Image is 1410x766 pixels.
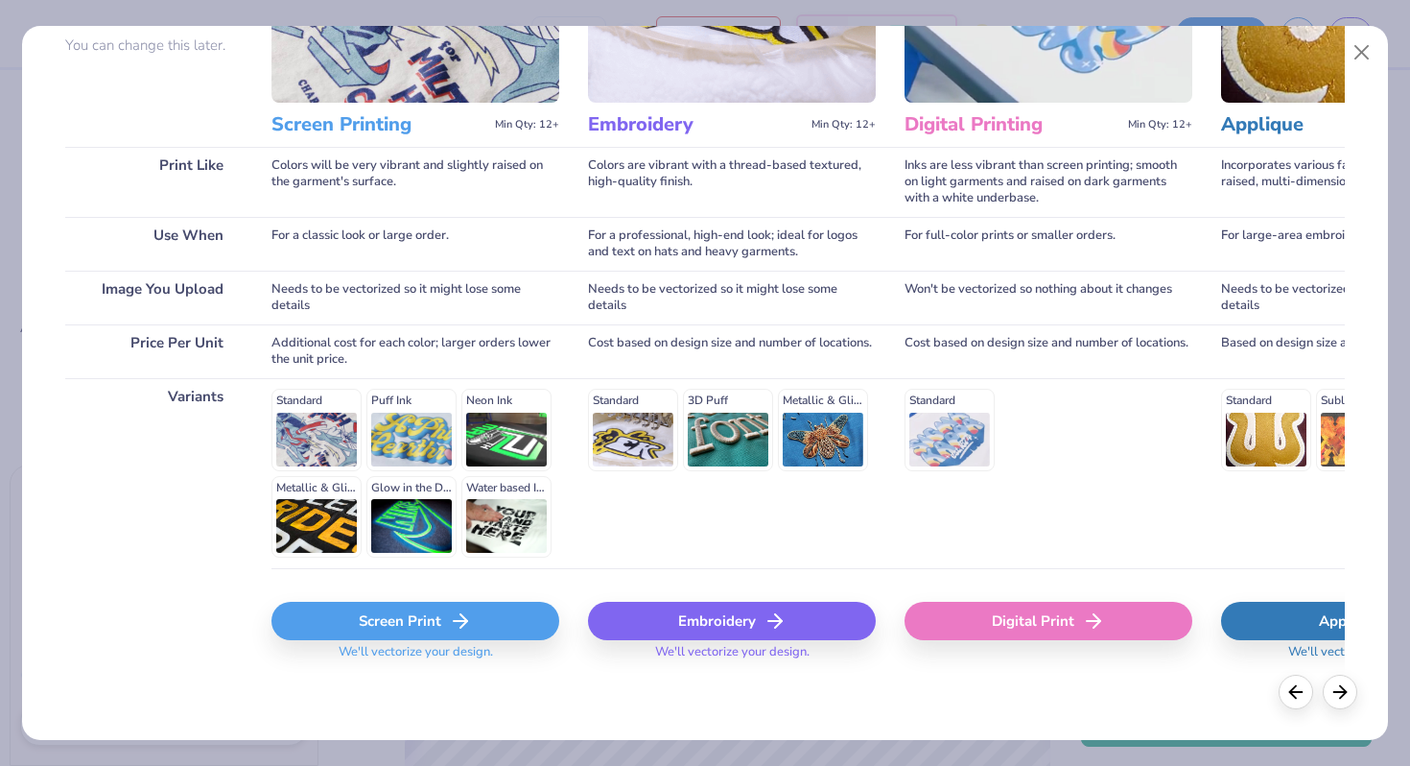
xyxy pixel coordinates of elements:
div: Inks are less vibrant than screen printing; smooth on light garments and raised on dark garments ... [905,147,1192,217]
div: Won't be vectorized so nothing about it changes [905,271,1192,324]
p: You can change this later. [65,37,243,54]
div: Embroidery [588,602,876,640]
div: Digital Print [905,602,1192,640]
div: Cost based on design size and number of locations. [905,324,1192,378]
div: Variants [65,378,243,568]
div: Cost based on design size and number of locations. [588,324,876,378]
div: For a professional, high-end look; ideal for logos and text on hats and heavy garments. [588,217,876,271]
span: We'll vectorize your design. [647,644,817,672]
div: Print Like [65,147,243,217]
span: Min Qty: 12+ [495,118,559,132]
button: Close [1344,35,1380,71]
div: Screen Print [271,602,559,640]
h3: Screen Printing [271,112,487,137]
div: Price Per Unit [65,324,243,378]
div: Image You Upload [65,271,243,324]
div: Additional cost for each color; larger orders lower the unit price. [271,324,559,378]
span: Min Qty: 12+ [1128,118,1192,132]
div: Needs to be vectorized so it might lose some details [588,271,876,324]
div: Colors are vibrant with a thread-based textured, high-quality finish. [588,147,876,217]
h3: Embroidery [588,112,804,137]
div: For full-color prints or smaller orders. [905,217,1192,271]
h3: Digital Printing [905,112,1120,137]
div: Use When [65,217,243,271]
span: Min Qty: 12+ [811,118,876,132]
div: Needs to be vectorized so it might lose some details [271,271,559,324]
span: We'll vectorize your design. [331,644,501,672]
div: For a classic look or large order. [271,217,559,271]
div: Colors will be very vibrant and slightly raised on the garment's surface. [271,147,559,217]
